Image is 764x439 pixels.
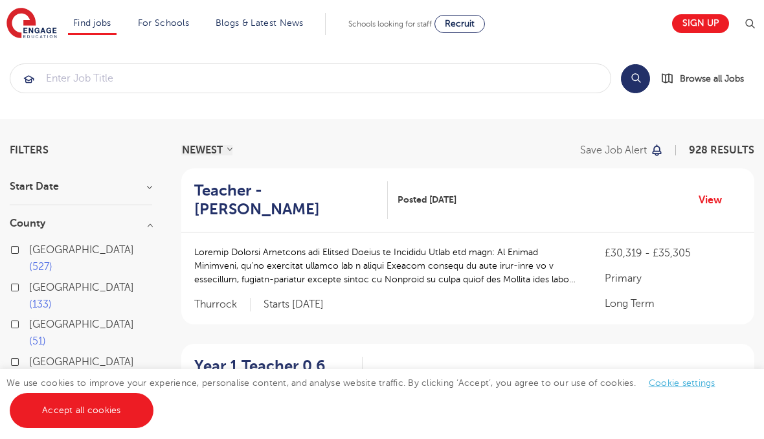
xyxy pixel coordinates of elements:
span: 51 [29,335,46,347]
span: 928 RESULTS [689,144,754,156]
a: Browse all Jobs [660,71,754,86]
span: Recruit [445,19,475,28]
p: Starts [DATE] [264,298,324,311]
input: [GEOGRAPHIC_DATA] 133 [29,282,38,290]
p: Primary [605,271,741,286]
h3: Start Date [10,181,152,192]
a: Year 1 Teacher 0.6 FTE [194,357,363,394]
input: [GEOGRAPHIC_DATA] 51 [29,319,38,327]
p: Save job alert [580,145,647,155]
a: View [699,192,732,208]
span: Browse all Jobs [680,71,744,86]
p: Long Term [605,296,741,311]
p: Loremip Dolorsi Ametcons adi Elitsed Doeius te Incididu Utlab etd magn: Al Enimad Minimveni, qu’n... [194,245,579,286]
a: Teacher - [PERSON_NAME] [194,181,388,219]
a: Blogs & Latest News [216,18,304,28]
span: [GEOGRAPHIC_DATA] [29,282,134,293]
input: [GEOGRAPHIC_DATA] 19 [29,356,38,365]
span: [GEOGRAPHIC_DATA] [29,244,134,256]
a: Find jobs [73,18,111,28]
span: 133 [29,298,52,310]
span: Schools looking for staff [348,19,432,28]
input: [GEOGRAPHIC_DATA] 527 [29,244,38,253]
button: Search [621,64,650,93]
span: [GEOGRAPHIC_DATA] [29,319,134,330]
img: Engage Education [6,8,57,40]
a: Accept all cookies [10,393,153,428]
p: £30,319 - £35,305 [605,245,741,261]
h2: Teacher - [PERSON_NAME] [194,181,377,219]
input: Submit [10,64,611,93]
span: [GEOGRAPHIC_DATA] [29,356,134,368]
a: Recruit [434,15,485,33]
button: Save job alert [580,145,664,155]
h3: County [10,218,152,229]
h2: Year 1 Teacher 0.6 FTE [194,357,352,394]
span: Posted [DATE] [398,193,456,207]
span: We use cookies to improve your experience, personalise content, and analyse website traffic. By c... [6,378,728,415]
a: Cookie settings [649,378,715,388]
a: For Schools [138,18,189,28]
a: Sign up [672,14,729,33]
div: Submit [10,63,611,93]
span: Filters [10,145,49,155]
span: 527 [29,261,52,273]
span: Thurrock [194,298,251,311]
a: View [699,366,732,383]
